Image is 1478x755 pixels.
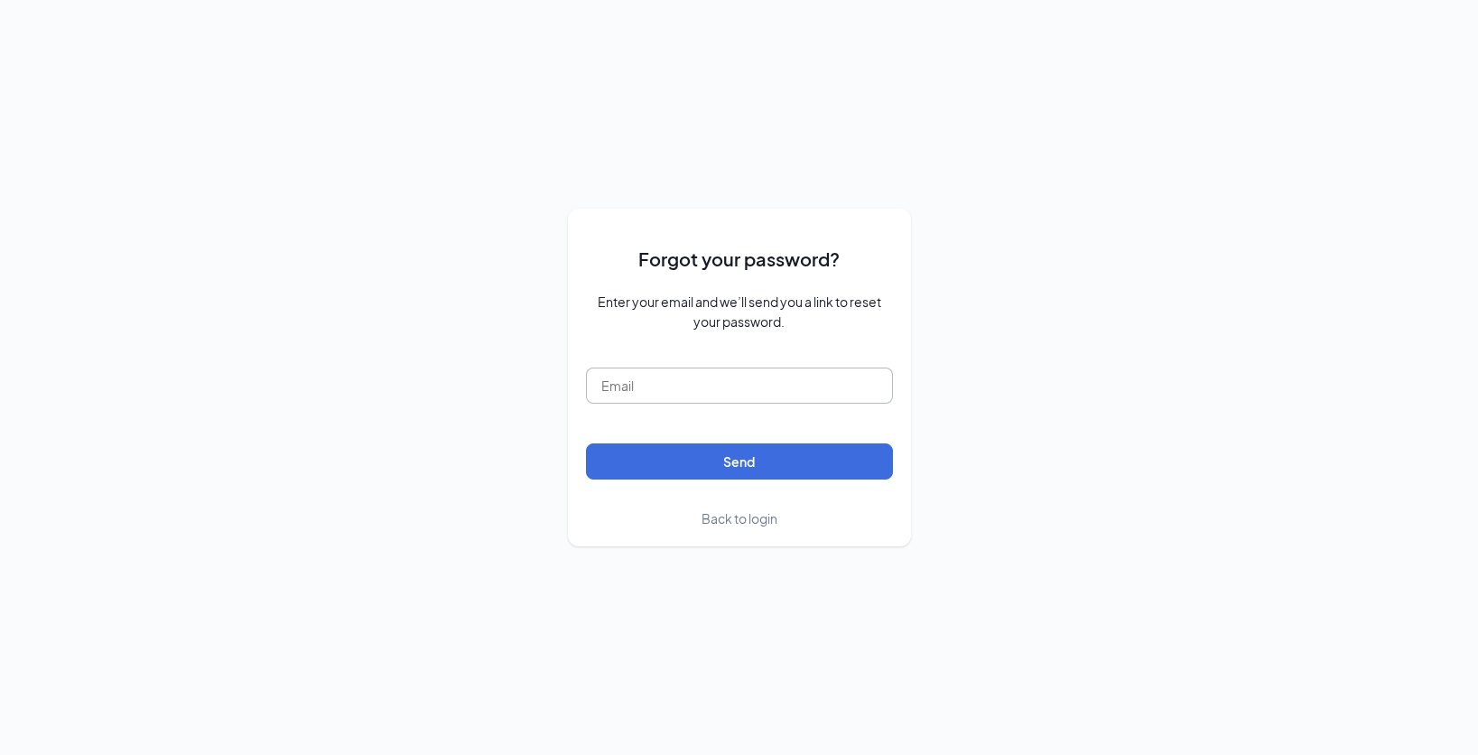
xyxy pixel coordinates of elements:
[638,245,840,273] span: Forgot your password?
[586,443,893,480] button: Send
[702,510,777,527] span: Back to login
[586,368,893,404] input: Email
[586,292,893,331] span: Enter your email and we’ll send you a link to reset your password.
[702,508,777,528] a: Back to login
